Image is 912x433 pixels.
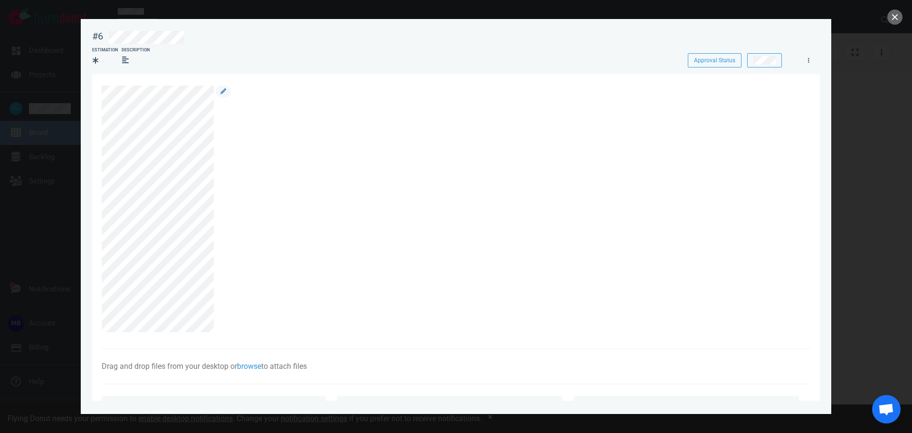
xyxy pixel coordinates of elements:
[887,10,902,25] button: close
[92,47,118,54] div: Estimation
[237,362,261,371] a: browse
[261,362,307,371] span: to attach files
[872,395,901,423] a: Open de chat
[688,53,741,67] button: Approval Status
[102,362,237,371] span: Drag and drop files from your desktop or
[122,47,150,54] div: Description
[92,30,103,42] div: #6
